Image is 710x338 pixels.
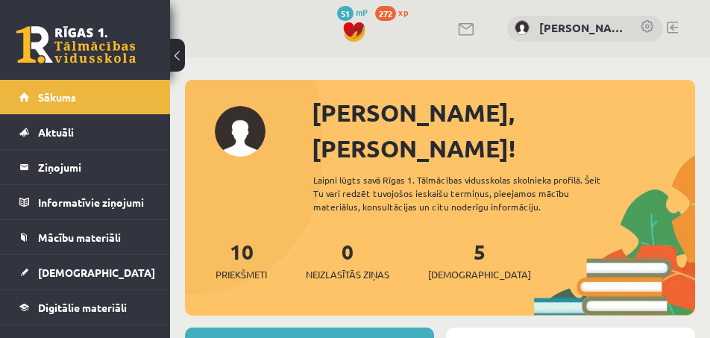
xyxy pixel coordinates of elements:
[337,6,368,18] a: 51 mP
[306,267,389,282] span: Neizlasītās ziņas
[515,20,530,35] img: Olga Sereda
[356,6,368,18] span: mP
[19,220,151,254] a: Mācību materiāli
[38,301,127,314] span: Digitālie materiāli
[428,238,531,282] a: 5[DEMOGRAPHIC_DATA]
[38,125,74,139] span: Aktuāli
[19,80,151,114] a: Sākums
[428,267,531,282] span: [DEMOGRAPHIC_DATA]
[375,6,396,21] span: 272
[375,6,415,18] a: 272 xp
[38,90,76,104] span: Sākums
[38,150,151,184] legend: Ziņojumi
[19,115,151,149] a: Aktuāli
[19,290,151,325] a: Digitālie materiāli
[38,231,121,244] span: Mācību materiāli
[306,238,389,282] a: 0Neizlasītās ziņas
[398,6,408,18] span: xp
[313,173,619,213] div: Laipni lūgts savā Rīgas 1. Tālmācības vidusskolas skolnieka profilā. Šeit Tu vari redzēt tuvojošo...
[216,238,267,282] a: 10Priekšmeti
[19,255,151,290] a: [DEMOGRAPHIC_DATA]
[539,19,625,37] a: [PERSON_NAME]
[19,150,151,184] a: Ziņojumi
[16,26,136,63] a: Rīgas 1. Tālmācības vidusskola
[19,185,151,219] a: Informatīvie ziņojumi
[38,185,151,219] legend: Informatīvie ziņojumi
[312,95,695,166] div: [PERSON_NAME], [PERSON_NAME]!
[337,6,354,21] span: 51
[216,267,267,282] span: Priekšmeti
[38,266,155,279] span: [DEMOGRAPHIC_DATA]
